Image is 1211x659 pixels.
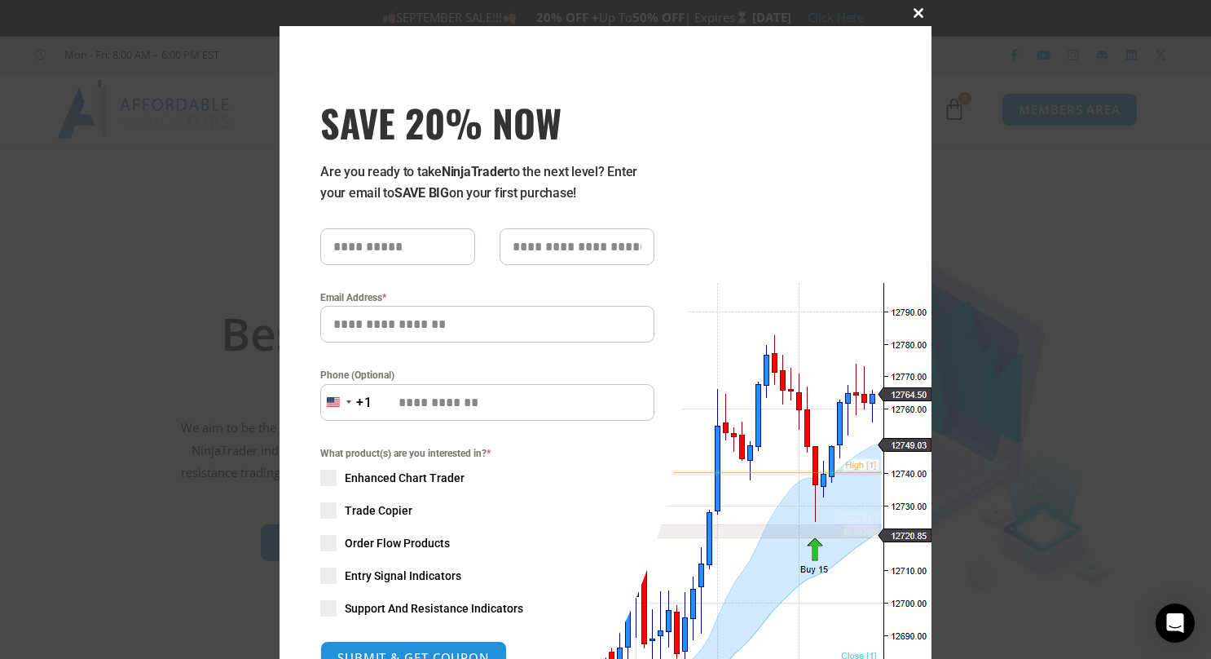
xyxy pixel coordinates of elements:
[320,384,372,421] button: Selected country
[442,164,509,179] strong: NinjaTrader
[320,367,654,383] label: Phone (Optional)
[394,185,449,201] strong: SAVE BIG
[320,161,654,204] p: Are you ready to take to the next level? Enter your email to on your first purchase!
[345,502,412,519] span: Trade Copier
[320,502,654,519] label: Trade Copier
[345,568,461,584] span: Entry Signal Indicators
[345,470,465,486] span: Enhanced Chart Trader
[356,392,372,414] div: +1
[320,100,654,145] span: SAVE 20% NOW
[1156,604,1195,643] div: Open Intercom Messenger
[320,470,654,486] label: Enhanced Chart Trader
[320,568,654,584] label: Entry Signal Indicators
[320,600,654,617] label: Support And Resistance Indicators
[345,535,450,551] span: Order Flow Products
[320,445,654,462] span: What product(s) are you interested in?
[345,600,523,617] span: Support And Resistance Indicators
[320,535,654,551] label: Order Flow Products
[320,290,654,306] label: Email Address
